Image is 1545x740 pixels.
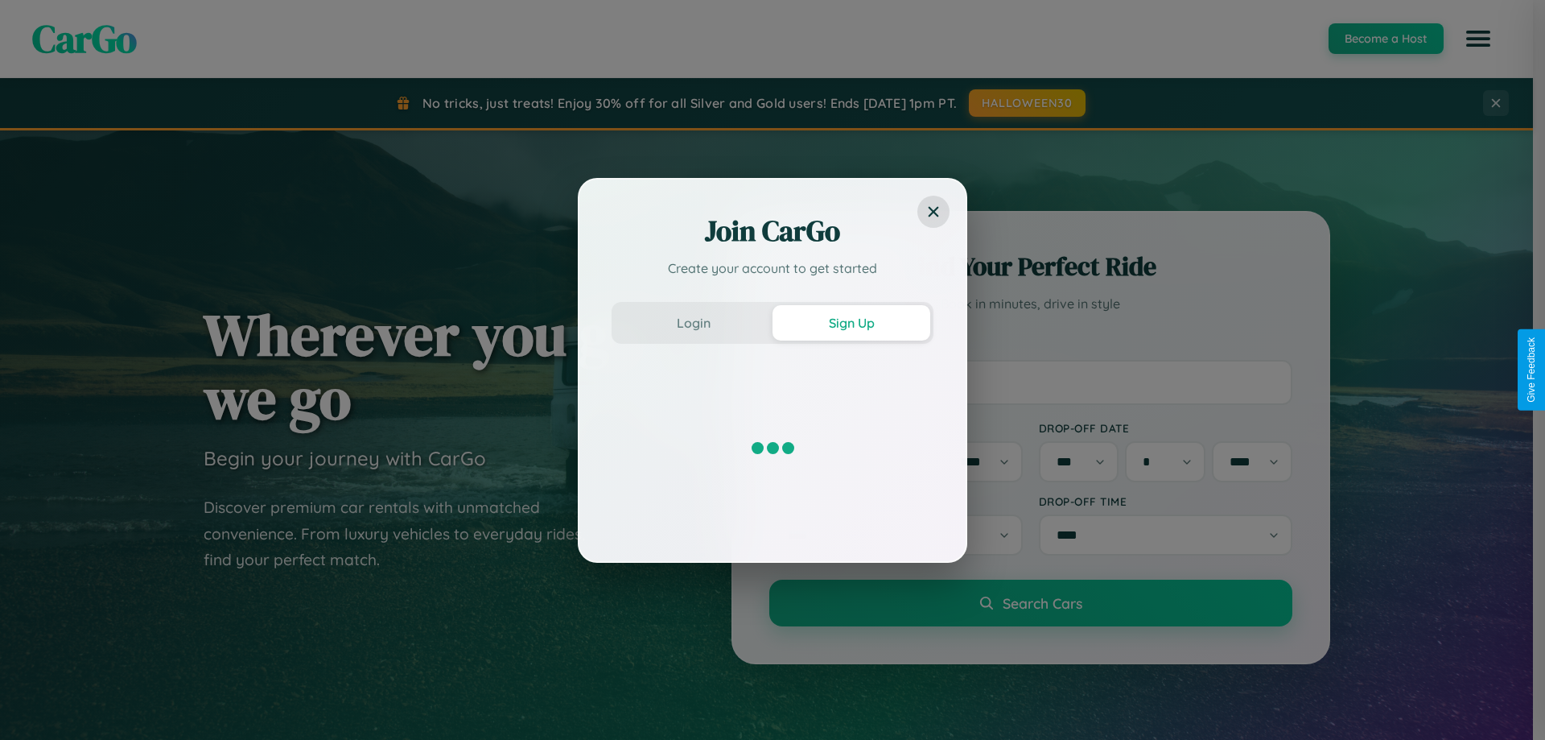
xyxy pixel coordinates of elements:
p: Create your account to get started [612,258,933,278]
button: Login [615,305,772,341]
div: Give Feedback [1526,337,1537,403]
iframe: Intercom live chat [16,685,55,724]
h2: Join CarGo [612,212,933,250]
button: Sign Up [772,305,930,341]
